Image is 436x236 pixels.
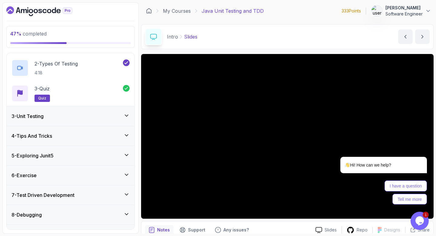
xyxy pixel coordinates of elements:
[35,60,78,67] p: 2 - Types Of Testing
[12,172,37,179] h3: 6 - Exercise
[321,102,430,209] iframe: chat widget
[325,227,337,233] p: Slides
[223,227,249,233] p: Any issues?
[6,6,86,16] a: Dashboard
[12,132,52,140] h3: 4 - Tips And Tricks
[385,5,423,11] p: [PERSON_NAME]
[7,126,134,146] button: 4-Tips And Tricks
[145,225,173,235] button: notes button
[12,211,42,218] h3: 8 - Debugging
[188,227,205,233] p: Support
[184,33,197,40] p: Slides
[405,227,430,233] button: Share
[157,227,170,233] p: Notes
[12,191,74,199] h3: 7 - Test Driven Development
[415,29,430,44] button: next content
[176,225,209,235] button: Support button
[163,7,191,15] a: My Courses
[311,227,342,233] a: Slides
[385,11,423,17] p: Software Engineer
[384,227,400,233] p: Designs
[7,166,134,185] button: 6-Exercise
[418,227,430,233] p: Share
[12,113,44,120] h3: 3 - Unit Testing
[371,5,431,17] button: user profile image[PERSON_NAME]Software Engineer
[211,225,253,235] button: Feedback button
[342,226,372,234] a: Repo
[371,5,383,17] img: user profile image
[38,96,46,101] span: quiz
[35,85,50,92] p: 3 - Quiz
[7,106,134,126] button: 3-Unit Testing
[10,31,21,37] span: 47 %
[7,146,134,165] button: 5-Exploring Junit5
[12,59,130,76] button: 2-Types Of Testing4:18
[7,185,134,205] button: 7-Test Driven Development
[411,212,430,230] iframe: chat widget
[12,152,54,159] h3: 5 - Exploring Junit5
[146,8,152,14] a: Dashboard
[12,85,130,102] button: 3-Quizquiz
[357,227,368,233] p: Repo
[35,70,78,76] p: 4:18
[342,8,361,14] p: 333 Points
[7,205,134,224] button: 8-Debugging
[167,33,178,40] p: Intro
[398,29,413,44] button: previous content
[10,31,47,37] span: completed
[202,7,264,15] p: Java Unit Testing and TDD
